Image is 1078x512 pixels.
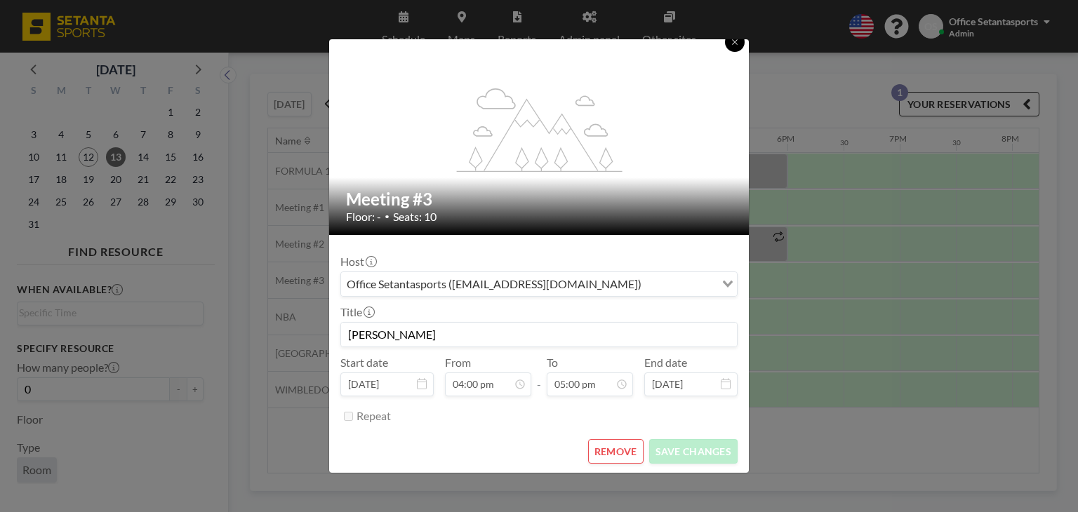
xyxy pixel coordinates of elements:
span: - [537,361,541,391]
span: • [385,211,390,222]
label: Title [340,305,373,319]
h2: Meeting #3 [346,189,733,210]
button: SAVE CHANGES [649,439,738,464]
input: (No title) [341,323,737,346]
label: Repeat [357,409,391,423]
label: From [445,356,471,370]
div: Search for option [341,272,737,296]
input: Search for option [646,275,714,293]
button: REMOVE [588,439,644,464]
label: Host [340,255,375,269]
span: Office Setantasports ([EMAIL_ADDRESS][DOMAIN_NAME]) [344,275,644,293]
span: Floor: - [346,210,381,224]
label: End date [644,356,687,370]
g: flex-grow: 1.2; [457,88,623,172]
span: Seats: 10 [393,210,437,224]
label: To [547,356,558,370]
label: Start date [340,356,388,370]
